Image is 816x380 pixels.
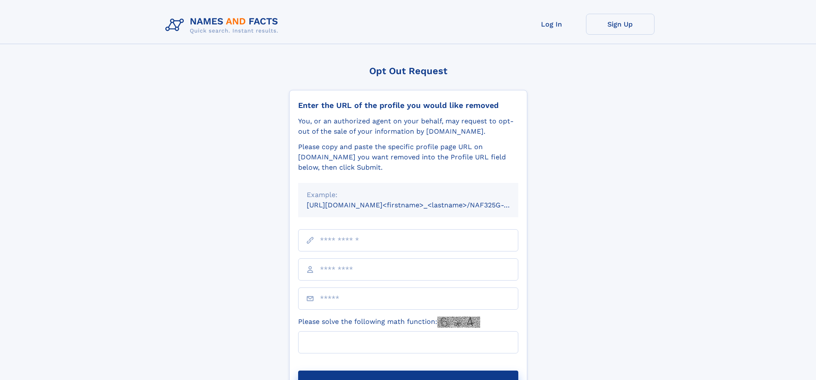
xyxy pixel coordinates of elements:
[162,14,285,37] img: Logo Names and Facts
[307,190,510,200] div: Example:
[298,116,518,137] div: You, or an authorized agent on your behalf, may request to opt-out of the sale of your informatio...
[298,101,518,110] div: Enter the URL of the profile you would like removed
[517,14,586,35] a: Log In
[298,317,480,328] label: Please solve the following math function:
[307,201,535,209] small: [URL][DOMAIN_NAME]<firstname>_<lastname>/NAF325G-xxxxxxxx
[298,142,518,173] div: Please copy and paste the specific profile page URL on [DOMAIN_NAME] you want removed into the Pr...
[289,66,527,76] div: Opt Out Request
[586,14,655,35] a: Sign Up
